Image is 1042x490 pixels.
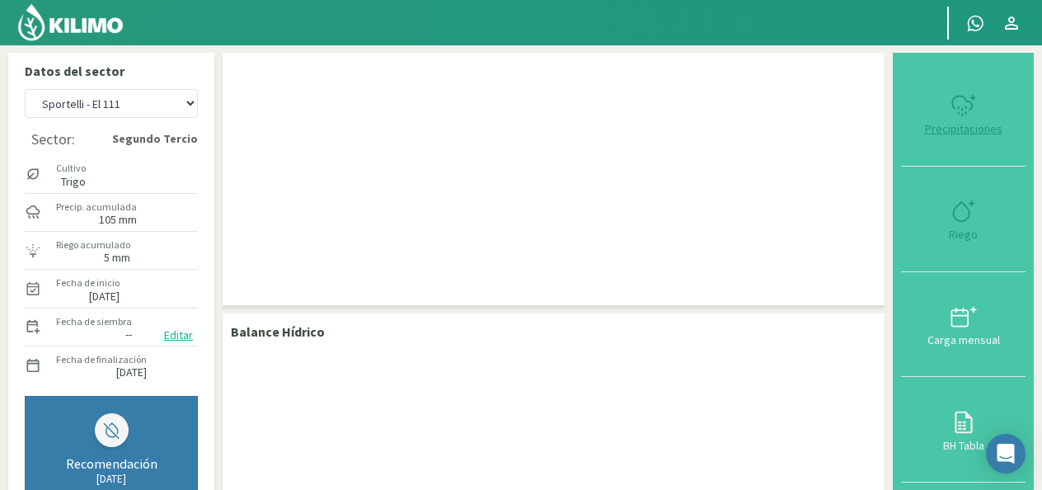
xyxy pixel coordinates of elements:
[231,322,325,342] p: Balance Hídrico
[125,329,132,340] label: --
[906,123,1021,134] div: Precipitaciones
[99,214,137,225] label: 105 mm
[16,2,124,42] img: Kilimo
[25,61,198,81] p: Datos del sector
[906,229,1021,240] div: Riego
[906,334,1021,346] div: Carga mensual
[31,131,75,148] div: Sector:
[906,440,1021,451] div: BH Tabla
[56,238,130,252] label: Riego acumulado
[159,326,198,345] button: Editar
[104,252,130,263] label: 5 mm
[901,61,1026,167] button: Precipitaciones
[56,161,86,176] label: Cultivo
[56,352,147,367] label: Fecha de finalización
[56,177,86,187] label: Trigo
[42,472,181,486] div: [DATE]
[42,455,181,472] div: Recomendación
[89,291,120,302] label: [DATE]
[116,367,147,378] label: [DATE]
[56,314,132,329] label: Fecha de siembra
[901,167,1026,272] button: Riego
[112,130,198,148] strong: Segundo Tercio
[901,377,1026,483] button: BH Tabla
[56,200,137,214] label: Precip. acumulada
[986,434,1026,474] div: Open Intercom Messenger
[56,276,120,290] label: Fecha de inicio
[901,272,1026,378] button: Carga mensual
